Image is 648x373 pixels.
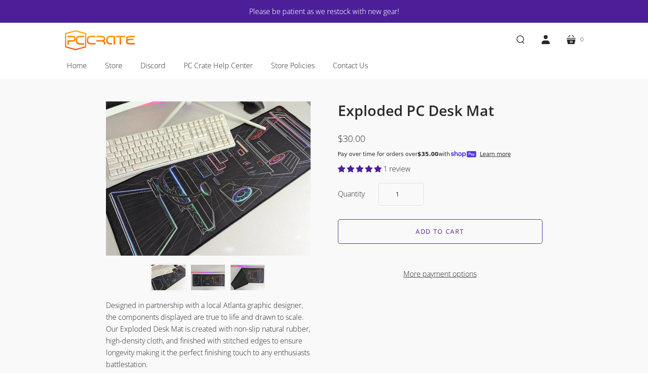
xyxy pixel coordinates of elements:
span: 5.00 stars [338,164,383,174]
p: Designed in partnership with a local Atlanta graphic designer, the components displayed are true ... [106,299,311,370]
nav: Main navigation [51,56,597,79]
span: Home [67,60,87,71]
a: Store Policies [262,56,324,75]
label: Quantity [338,188,365,200]
span: Store Policies [271,60,315,71]
button: Image of folded desk mat thumbnail [231,265,265,290]
span: 1 review [383,164,411,174]
span: PC Crate Help Center [184,60,253,71]
a: Home [58,56,96,75]
a: Contact Us [324,56,377,75]
span: Store [105,60,122,71]
a: PC CRATE [65,30,136,50]
a: More payment options [338,268,543,280]
h1: Exploded PC Desk Mat [338,101,543,120]
a: Store [96,56,131,75]
span: Contact Us [333,60,368,71]
a: 0 [558,27,591,52]
button: Desk mat with exploded PC art thumbnail [191,265,225,290]
input: Add to cart [338,219,543,244]
span: Discord [141,60,166,71]
a: PC Crate Help Center [175,56,262,75]
span: 0 [580,35,583,44]
span: $30.00 [338,132,365,145]
button: Desk mat on desk with keyboard, monitor, and mouse. thumbnail [151,265,186,290]
a: Please be patient as we restock with new gear! [92,5,556,17]
img: Desk mat on desk with keyboard, monitor, and mouse. [106,101,311,256]
a: Discord [131,56,175,75]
